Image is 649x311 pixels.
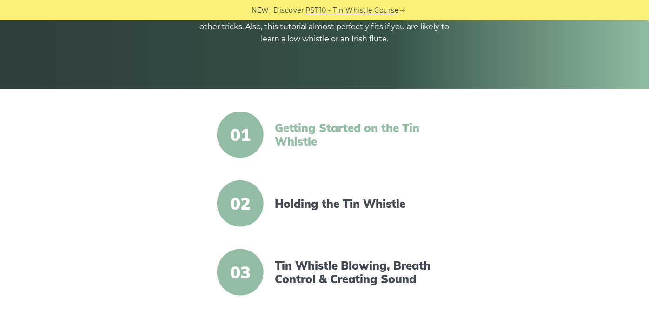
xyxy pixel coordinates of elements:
[275,121,435,148] a: Getting Started on the Tin Whistle
[306,5,399,16] a: PST10 - Tin Whistle Course
[217,112,264,158] span: 01
[275,197,435,211] a: Holding the Tin Whistle
[217,180,264,227] span: 02
[275,259,435,286] a: Tin Whistle Blowing, Breath Control & Creating Sound
[217,249,264,296] span: 03
[274,5,305,16] span: Discover
[252,5,271,16] span: NEW:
